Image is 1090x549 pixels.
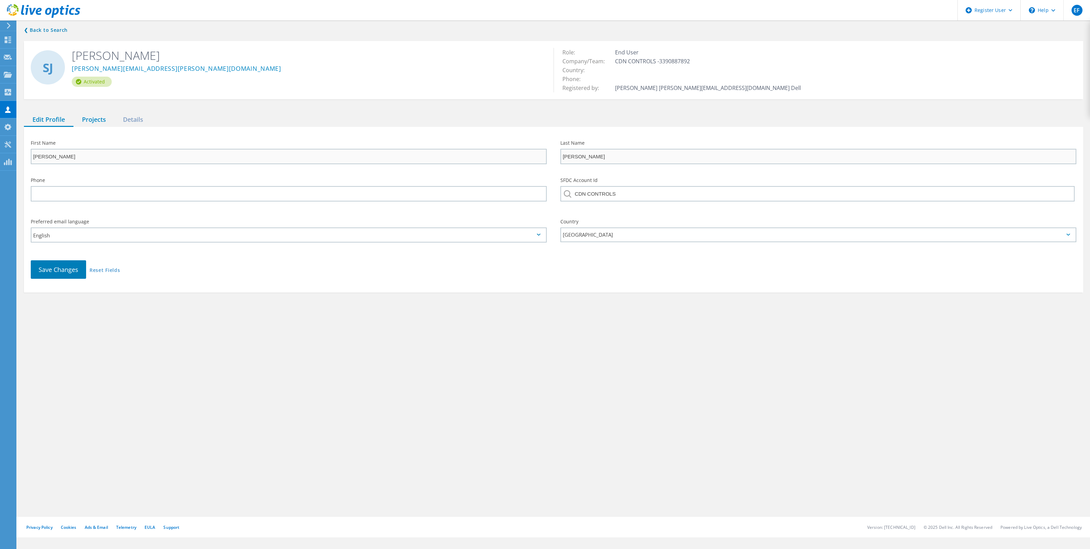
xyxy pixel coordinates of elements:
[7,14,80,19] a: Live Optics Dashboard
[26,524,53,530] a: Privacy Policy
[145,524,155,530] a: EULA
[90,268,120,274] a: Reset Fields
[73,113,114,127] div: Projects
[1074,8,1080,13] span: EF
[24,26,68,34] a: Back to search
[867,524,915,530] li: Version: [TECHNICAL_ID]
[615,57,697,65] span: CDN CONTROLS -3390887892
[924,524,992,530] li: © 2025 Dell Inc. All Rights Reserved
[116,524,136,530] a: Telemetry
[1000,524,1082,530] li: Powered by Live Optics, a Dell Technology
[560,141,1076,145] label: Last Name
[61,524,77,530] a: Cookies
[31,260,86,279] button: Save Changes
[39,265,78,274] span: Save Changes
[562,84,606,92] span: Registered by:
[562,75,587,83] span: Phone:
[72,65,281,73] a: [PERSON_NAME][EMAIL_ADDRESS][PERSON_NAME][DOMAIN_NAME]
[31,178,547,183] label: Phone
[613,48,803,57] td: End User
[560,178,1076,183] label: SFDC Account Id
[562,66,591,74] span: Country:
[31,141,547,145] label: First Name
[72,77,112,87] div: Activated
[1029,7,1035,13] svg: \n
[560,227,1076,242] div: [GEOGRAPHIC_DATA]
[31,219,547,224] label: Preferred email language
[85,524,108,530] a: Ads & Email
[24,113,73,127] div: Edit Profile
[72,48,543,63] h2: [PERSON_NAME]
[560,219,1076,224] label: Country
[562,49,582,56] span: Role:
[562,57,612,65] span: Company/Team:
[114,113,152,127] div: Details
[613,83,803,92] td: [PERSON_NAME] [PERSON_NAME][EMAIL_ADDRESS][DOMAIN_NAME] Dell
[43,62,53,74] span: SJ
[163,524,179,530] a: Support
